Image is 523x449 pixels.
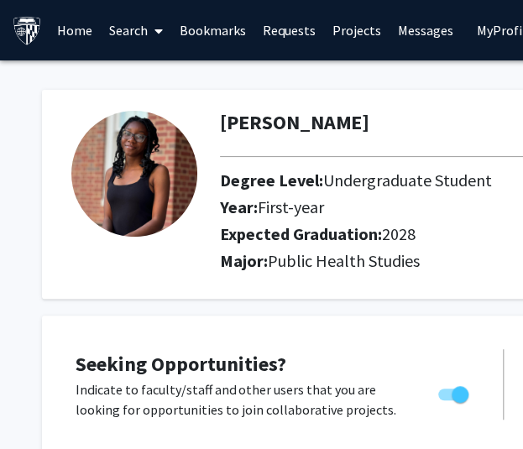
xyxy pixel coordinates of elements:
[71,111,197,237] img: Profile Picture
[49,1,101,60] a: Home
[324,1,390,60] a: Projects
[431,379,478,405] div: Toggle
[76,379,406,420] p: Indicate to faculty/staff and other users that you are looking for opportunities to join collabor...
[13,373,71,436] iframe: Chat
[390,1,462,60] a: Messages
[268,250,420,271] span: Public Health Studies
[254,1,324,60] a: Requests
[323,170,492,191] span: Undergraduate Student
[101,1,171,60] a: Search
[382,223,416,244] span: 2028
[220,111,369,135] h1: [PERSON_NAME]
[76,351,286,377] span: Seeking Opportunities?
[13,16,42,45] img: Johns Hopkins University Logo
[258,196,324,217] span: First-year
[171,1,254,60] a: Bookmarks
